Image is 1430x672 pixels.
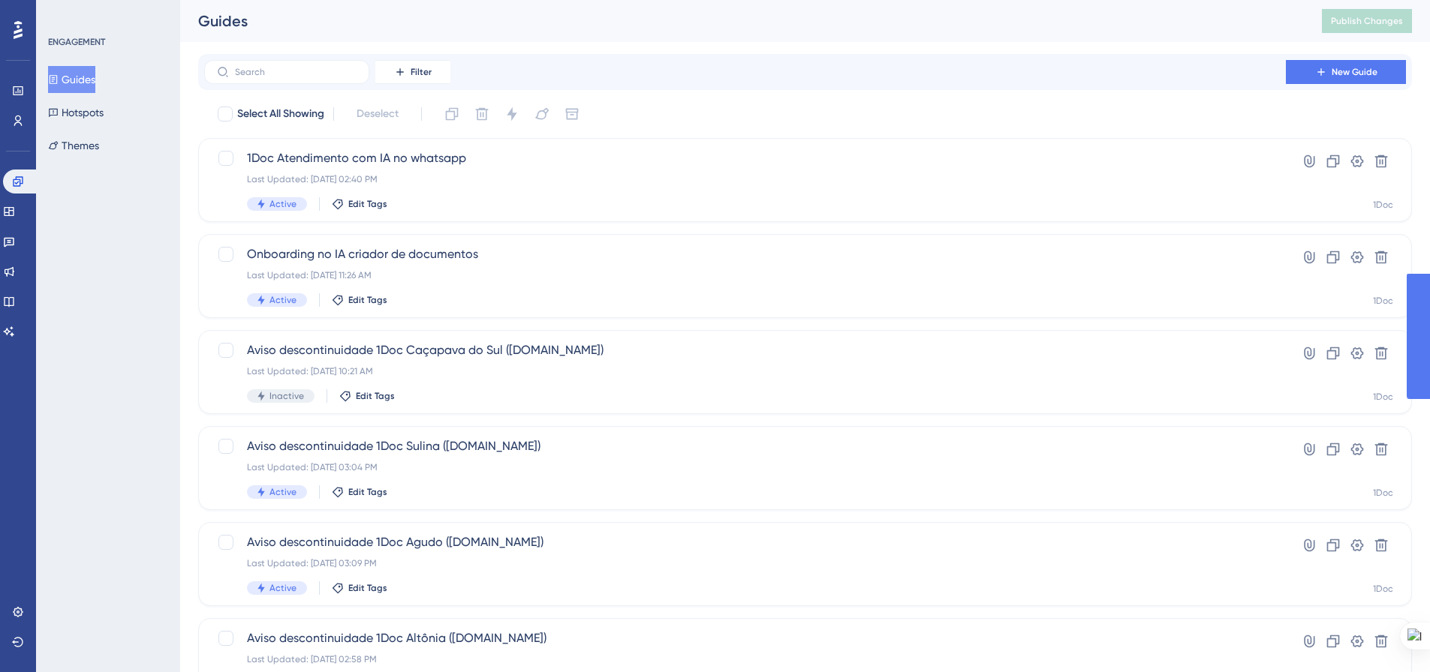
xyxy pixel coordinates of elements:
button: Edit Tags [339,390,395,402]
span: Active [269,582,297,594]
span: Active [269,198,297,210]
span: 1Doc Atendimento com IA no whatsapp [247,149,1243,167]
div: 1Doc [1373,199,1393,211]
span: New Guide [1332,66,1377,78]
button: Deselect [343,100,412,127]
span: Publish Changes [1331,15,1403,27]
button: New Guide [1286,60,1406,84]
div: Last Updated: [DATE] 03:09 PM [247,557,1243,569]
span: Edit Tags [348,198,387,210]
button: Publish Changes [1322,9,1412,33]
button: Edit Tags [332,198,387,210]
span: Onboarding no IA criador de documentos [247,245,1243,263]
button: Hotspots [48,99,104,126]
span: Edit Tags [348,294,387,306]
span: Active [269,294,297,306]
div: 1Doc [1373,487,1393,499]
div: 1Doc [1373,391,1393,403]
div: Guides [198,10,1284,31]
span: Aviso descontinuidade 1Doc Sulina ([DOMAIN_NAME]) [247,437,1243,455]
span: Aviso descontinuidade 1Doc Caçapava do Sul ([DOMAIN_NAME]) [247,341,1243,359]
div: ENGAGEMENT [48,36,105,48]
span: Edit Tags [348,582,387,594]
div: Last Updated: [DATE] 02:58 PM [247,653,1243,665]
span: Aviso descontinuidade 1Doc Agudo ([DOMAIN_NAME]) [247,533,1243,551]
span: Select All Showing [237,105,324,123]
span: Filter [411,66,432,78]
span: Inactive [269,390,304,402]
button: Edit Tags [332,294,387,306]
div: Last Updated: [DATE] 10:21 AM [247,365,1243,377]
div: Last Updated: [DATE] 02:40 PM [247,173,1243,185]
span: Edit Tags [356,390,395,402]
div: 1Doc [1373,295,1393,307]
input: Search [235,67,357,77]
button: Guides [48,66,95,93]
button: Edit Tags [332,582,387,594]
div: Last Updated: [DATE] 11:26 AM [247,269,1243,281]
div: Last Updated: [DATE] 03:04 PM [247,461,1243,473]
div: 1Doc [1373,583,1393,595]
button: Themes [48,132,99,159]
span: Deselect [357,105,399,123]
button: Edit Tags [332,486,387,498]
span: Edit Tags [348,486,387,498]
span: Active [269,486,297,498]
span: Aviso descontinuidade 1Doc Altônia ([DOMAIN_NAME]) [247,629,1243,647]
button: Filter [375,60,450,84]
iframe: UserGuiding AI Assistant Launcher [1367,613,1412,658]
